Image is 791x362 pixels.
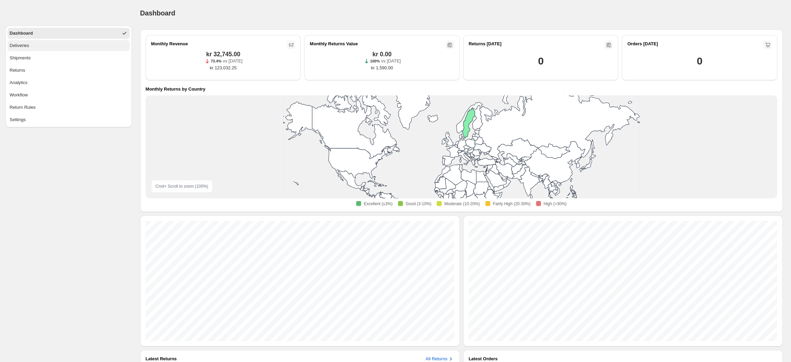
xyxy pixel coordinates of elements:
[10,67,25,74] span: Returns
[10,79,27,86] span: Analytics
[372,51,392,58] span: kr 0.00
[10,92,28,98] span: Workflow
[627,40,658,47] h2: Orders [DATE]
[211,59,221,63] span: 73.4%
[493,201,531,207] span: Fairly High (20-30%)
[544,201,567,207] span: High (>30%)
[310,40,358,47] h2: Monthly Returns Value
[8,40,130,51] button: Deliveries
[223,58,243,65] p: vs [DATE]
[538,54,543,68] h1: 0
[364,201,393,207] span: Excellent (≤3%)
[10,116,26,123] span: Settings
[10,42,29,49] span: Deliveries
[146,86,206,93] h4: Monthly Returns by Country
[8,77,130,88] button: Analytics
[10,104,36,111] span: Return Rules
[151,180,213,193] div: Cmd + Scroll to zoom ( 100 %)
[370,59,380,63] span: 100%
[8,52,130,63] button: Shipments
[206,51,240,58] span: kr 32,745.00
[151,40,188,47] h2: Monthly Revenue
[371,65,393,71] span: kr 1,590.00
[406,201,431,207] span: Good (3-10%)
[210,65,236,71] span: kr 123,032.25
[140,9,175,17] span: Dashboard
[8,90,130,101] button: Workflow
[469,40,502,47] h2: Returns [DATE]
[10,30,33,37] span: Dashboard
[8,28,130,39] button: Dashboard
[8,65,130,76] button: Returns
[444,201,480,207] span: Moderate (10-20%)
[8,114,130,125] button: Settings
[697,54,702,68] h1: 0
[8,102,130,113] button: Return Rules
[381,58,401,65] p: vs [DATE]
[10,55,30,61] span: Shipments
